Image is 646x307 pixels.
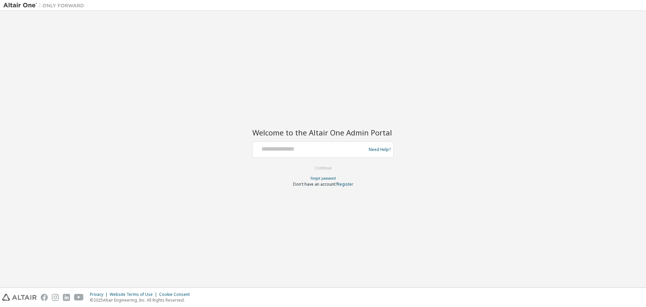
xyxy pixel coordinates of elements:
a: Forgot password [311,176,336,181]
img: instagram.svg [52,294,59,301]
div: Website Terms of Use [110,292,159,297]
img: linkedin.svg [63,294,70,301]
img: Altair One [3,2,87,9]
p: © 2025 Altair Engineering, Inc. All Rights Reserved. [90,297,194,303]
img: youtube.svg [74,294,84,301]
span: Don't have an account? [293,181,337,187]
div: Cookie Consent [159,292,194,297]
img: altair_logo.svg [2,294,37,301]
a: Register [337,181,353,187]
img: facebook.svg [41,294,48,301]
div: Privacy [90,292,110,297]
h2: Welcome to the Altair One Admin Portal [252,128,394,137]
